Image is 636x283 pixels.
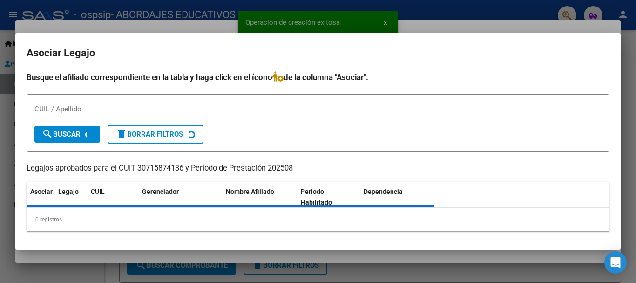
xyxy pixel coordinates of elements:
span: Gerenciador [142,188,179,195]
datatable-header-cell: Gerenciador [138,182,222,213]
span: Legajo [58,188,79,195]
datatable-header-cell: CUIL [87,182,138,213]
button: Buscar [34,126,100,143]
span: Nombre Afiliado [226,188,274,195]
div: Open Intercom Messenger [604,251,627,274]
p: Legajos aprobados para el CUIT 30715874136 y Período de Prestación 202508 [27,163,609,174]
span: Dependencia [364,188,403,195]
button: Borrar Filtros [108,125,203,144]
span: Asociar [30,188,53,195]
span: CUIL [91,188,105,195]
span: Periodo Habilitado [301,188,332,206]
datatable-header-cell: Nombre Afiliado [222,182,297,213]
mat-icon: search [42,128,53,139]
div: 0 registros [27,208,609,231]
span: Borrar Filtros [116,130,183,138]
datatable-header-cell: Legajo [54,182,87,213]
h2: Asociar Legajo [27,44,609,62]
datatable-header-cell: Asociar [27,182,54,213]
datatable-header-cell: Periodo Habilitado [297,182,360,213]
datatable-header-cell: Dependencia [360,182,435,213]
mat-icon: delete [116,128,127,139]
h4: Busque el afiliado correspondiente en la tabla y haga click en el ícono de la columna "Asociar". [27,71,609,83]
span: Buscar [42,130,81,138]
